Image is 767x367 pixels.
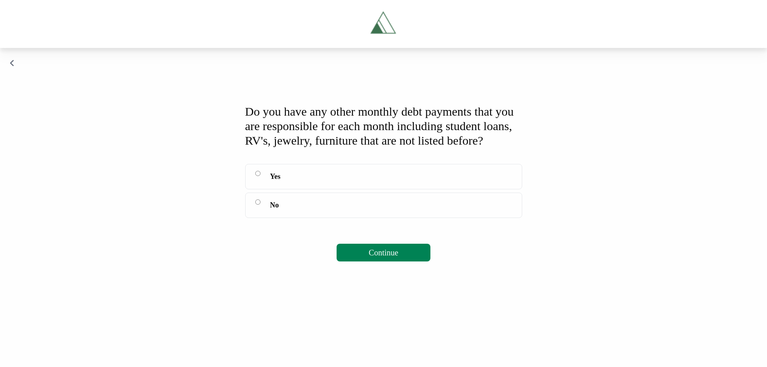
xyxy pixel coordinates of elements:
[245,104,522,148] div: Do you have any other monthly debt payments that you are responsible for each month including stu...
[270,171,281,182] span: Yes
[330,6,438,41] a: Tryascend.com
[255,171,260,176] input: Yes
[337,244,430,261] button: Continue
[366,6,401,41] img: Tryascend.com
[270,199,279,211] span: No
[255,199,260,205] input: No
[369,248,398,257] span: Continue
